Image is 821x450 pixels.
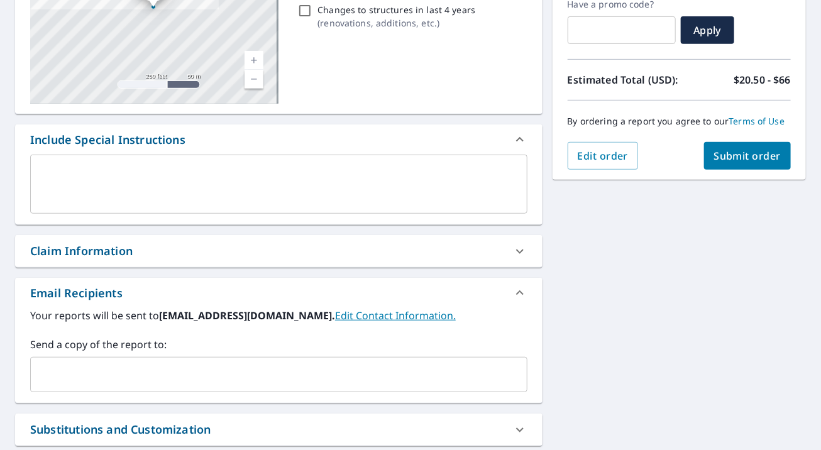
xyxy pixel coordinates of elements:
[317,16,475,30] p: ( renovations, additions, etc. )
[30,337,527,352] label: Send a copy of the report to:
[568,72,680,87] p: Estimated Total (USD):
[15,235,543,267] div: Claim Information
[15,278,543,308] div: Email Recipients
[578,149,629,163] span: Edit order
[568,142,639,170] button: Edit order
[30,131,185,148] div: Include Special Instructions
[30,285,123,302] div: Email Recipients
[15,414,543,446] div: Substitutions and Customization
[568,116,791,127] p: By ordering a report you agree to our
[15,124,543,155] div: Include Special Instructions
[245,51,263,70] a: Current Level 17, Zoom In
[245,70,263,89] a: Current Level 17, Zoom Out
[30,243,133,260] div: Claim Information
[691,23,724,37] span: Apply
[30,421,211,438] div: Substitutions and Customization
[335,309,456,322] a: EditContactInfo
[734,72,791,87] p: $20.50 - $66
[317,3,475,16] p: Changes to structures in last 4 years
[30,308,527,323] label: Your reports will be sent to
[729,115,785,127] a: Terms of Use
[681,16,734,44] button: Apply
[714,149,781,163] span: Submit order
[704,142,791,170] button: Submit order
[159,309,335,322] b: [EMAIL_ADDRESS][DOMAIN_NAME].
